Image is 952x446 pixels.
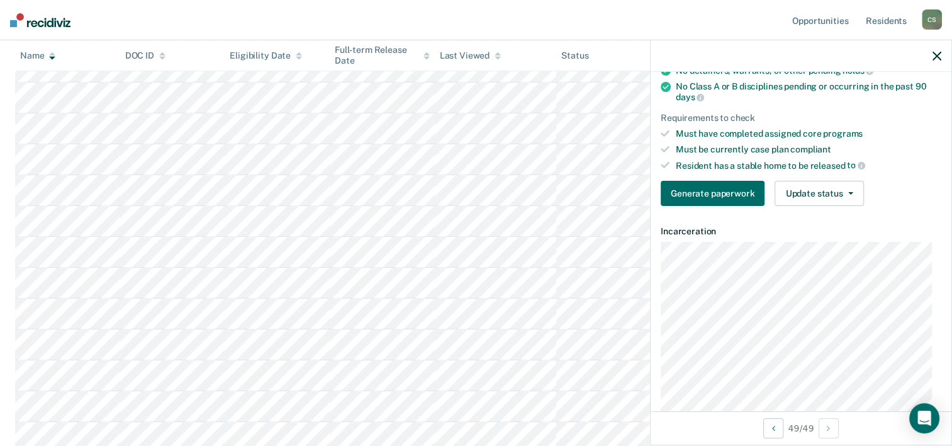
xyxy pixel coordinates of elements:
[661,181,764,206] button: Generate paperwork
[561,50,588,61] div: Status
[909,403,939,433] div: Open Intercom Messenger
[661,181,770,206] a: Navigate to form link
[440,50,501,61] div: Last Viewed
[10,13,70,27] img: Recidiviz
[676,129,941,139] div: Must have completed assigned core
[843,66,873,76] span: holds
[676,160,941,171] div: Resident has a stable home to be released
[230,50,302,61] div: Eligibility Date
[775,181,863,206] button: Update status
[651,411,951,445] div: 49 / 49
[335,45,430,66] div: Full-term Release Date
[763,418,783,438] button: Previous Opportunity
[20,50,55,61] div: Name
[661,226,941,237] dt: Incarceration
[676,92,704,102] span: days
[676,144,941,155] div: Must be currently case plan
[922,9,942,30] div: C S
[676,81,941,103] div: No Class A or B disciplines pending or occurring in the past 90
[125,50,165,61] div: DOC ID
[823,129,863,139] span: programs
[819,418,839,438] button: Next Opportunity
[847,160,865,170] span: to
[790,144,831,154] span: compliant
[661,113,941,123] div: Requirements to check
